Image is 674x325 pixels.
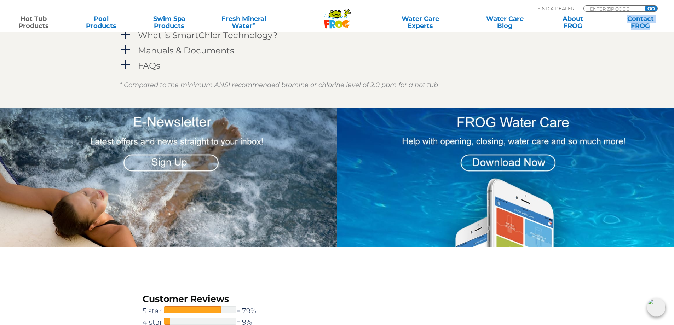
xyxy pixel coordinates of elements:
[138,46,234,55] h4: Manuals & Documents
[211,15,277,29] a: Fresh MineralWater∞
[120,81,438,89] em: * Compared to the minimum ANSI recommended bromine or chlorine level of 2.0 ppm for a hot tub
[75,15,128,29] a: PoolProducts
[589,6,637,12] input: Zip Code Form
[138,30,278,40] h4: What is SmartChlor Technology?
[138,61,160,70] h4: FAQs
[120,60,131,70] span: a
[537,5,574,12] p: Find A Dealer
[120,29,131,40] span: a
[143,15,196,29] a: Swim SpaProducts
[120,59,555,72] a: a FAQs
[546,15,599,29] a: AboutFROG
[143,293,272,305] h3: Customer Reviews
[143,305,164,317] span: 5 star
[143,305,272,317] a: 5 star= 79%
[647,298,666,317] img: openIcon
[614,15,667,29] a: ContactFROG
[252,21,256,27] sup: ∞
[645,6,657,11] input: GO
[7,15,60,29] a: Hot TubProducts
[120,29,555,42] a: a What is SmartChlor Technology?
[478,15,531,29] a: Water CareBlog
[120,45,131,55] span: a
[378,15,463,29] a: Water CareExperts
[120,44,555,57] a: a Manuals & Documents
